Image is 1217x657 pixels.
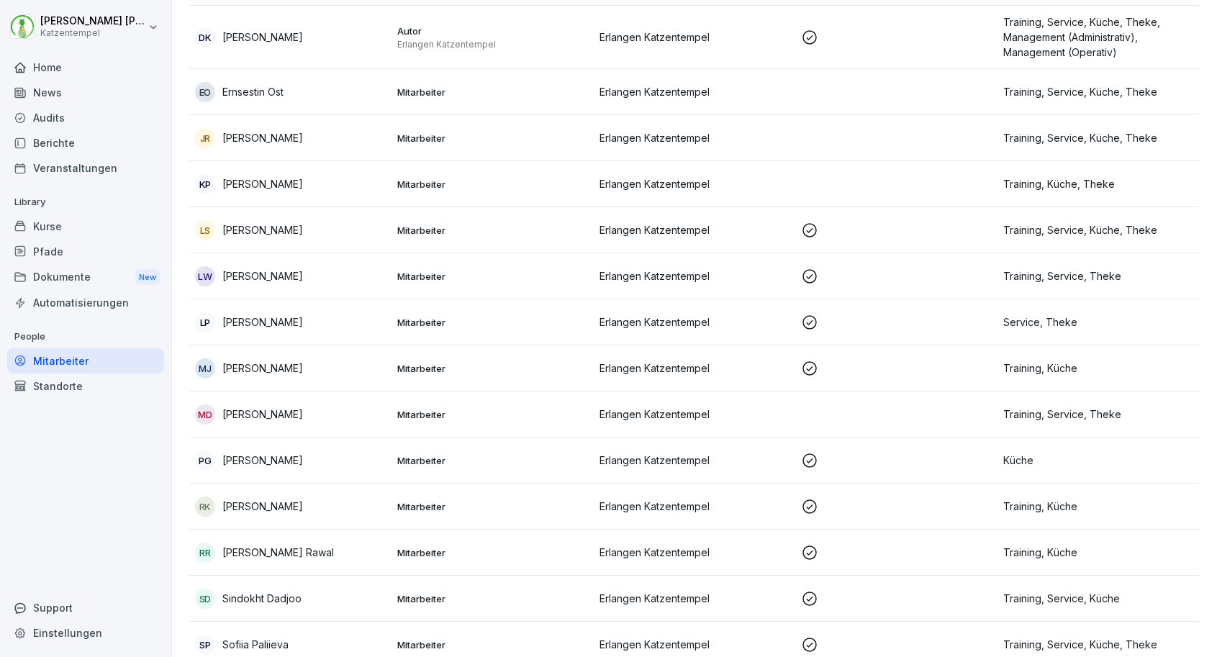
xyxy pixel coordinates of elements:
p: Erlangen Katzentempel [600,176,790,191]
p: Training, Küche [1003,361,1194,376]
p: Katzentempel [40,28,145,38]
p: Service, Theke [1003,314,1194,330]
p: Erlangen Katzentempel [600,222,790,237]
p: Autor [397,24,588,37]
p: Training, Service, Theke [1003,268,1194,284]
p: [PERSON_NAME] [222,314,303,330]
p: Mitarbeiter [397,224,588,237]
p: Sindokht Dadjoo [222,591,302,606]
div: DK [195,27,215,47]
p: Mitarbeiter [397,178,588,191]
p: [PERSON_NAME] [222,268,303,284]
p: Erlangen Katzentempel [600,30,790,45]
p: [PERSON_NAME] [222,407,303,422]
p: Erlangen Katzentempel [397,39,588,50]
a: Einstellungen [7,620,164,645]
a: Berichte [7,130,164,155]
div: RK [195,497,215,517]
p: Sofiia Paliieva [222,637,289,652]
div: LP [195,312,215,332]
p: People [7,325,164,348]
div: New [135,269,160,286]
p: Mitarbeiter [397,546,588,559]
p: Training, Service, Küche, Theke [1003,222,1194,237]
div: LW [195,266,215,286]
p: Erlangen Katzentempel [600,637,790,652]
p: Mitarbeiter [397,316,588,329]
p: Erlangen Katzentempel [600,499,790,514]
p: [PERSON_NAME] [222,176,303,191]
a: Standorte [7,373,164,399]
p: Erlangen Katzentempel [600,314,790,330]
a: Pfade [7,239,164,264]
p: Training, Service, Küche, Theke [1003,637,1194,652]
p: [PERSON_NAME] [222,222,303,237]
div: RR [195,543,215,563]
p: Erlangen Katzentempel [600,453,790,468]
p: Mitarbeiter [397,592,588,605]
p: Training, Service, Küche, Theke [1003,84,1194,99]
a: Home [7,55,164,80]
p: [PERSON_NAME] [PERSON_NAME] [40,15,145,27]
p: Mitarbeiter [397,408,588,421]
p: Erlangen Katzentempel [600,361,790,376]
p: [PERSON_NAME] [222,361,303,376]
div: SP [195,635,215,655]
a: Kurse [7,214,164,239]
div: JR [195,128,215,148]
div: Support [7,595,164,620]
p: Küche [1003,453,1194,468]
a: DokumenteNew [7,264,164,291]
div: MD [195,404,215,425]
div: PG [195,450,215,471]
a: Automatisierungen [7,290,164,315]
div: KP [195,174,215,194]
p: [PERSON_NAME] [222,130,303,145]
p: [PERSON_NAME] [222,499,303,514]
p: Training, Küche [1003,545,1194,560]
p: Mitarbeiter [397,86,588,99]
p: Training, Service, Küche [1003,591,1194,606]
p: Training, Service, Küche, Theke, Management (Administrativ), Management (Operativ) [1003,14,1194,60]
a: Audits [7,105,164,130]
p: Library [7,191,164,214]
a: Mitarbeiter [7,348,164,373]
div: SD [195,589,215,609]
p: Erlangen Katzentempel [600,591,790,606]
p: Ernsestin Ost [222,84,284,99]
p: Erlangen Katzentempel [600,130,790,145]
p: Training, Service, Theke [1003,407,1194,422]
p: [PERSON_NAME] [222,30,303,45]
p: Erlangen Katzentempel [600,268,790,284]
p: Training, Küche, Theke [1003,176,1194,191]
p: Mitarbeiter [397,454,588,467]
p: Erlangen Katzentempel [600,545,790,560]
p: Training, Küche [1003,499,1194,514]
div: Dokumente [7,264,164,291]
p: Mitarbeiter [397,638,588,651]
p: Mitarbeiter [397,132,588,145]
p: Erlangen Katzentempel [600,84,790,99]
p: Mitarbeiter [397,500,588,513]
div: MJ [195,358,215,379]
p: Training, Service, Küche, Theke [1003,130,1194,145]
div: EO [195,82,215,102]
p: Mitarbeiter [397,362,588,375]
p: [PERSON_NAME] Rawal [222,545,334,560]
a: News [7,80,164,105]
p: Mitarbeiter [397,270,588,283]
a: Veranstaltungen [7,155,164,181]
p: Erlangen Katzentempel [600,407,790,422]
div: LS [195,220,215,240]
